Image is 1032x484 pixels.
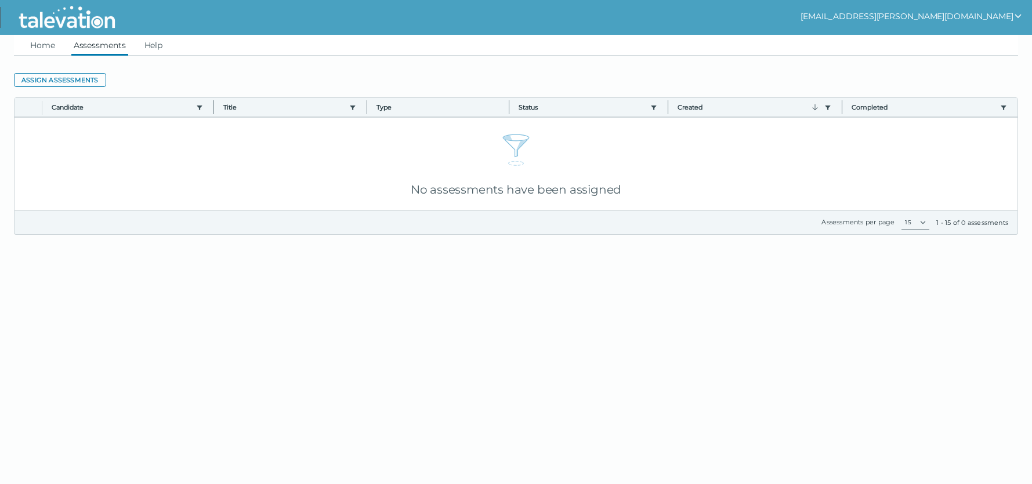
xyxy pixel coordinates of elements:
label: Assessments per page [821,218,895,226]
div: 1 - 15 of 0 assessments [936,218,1008,227]
a: Help [142,35,165,56]
a: Assessments [71,35,128,56]
button: Column resize handle [664,94,672,119]
a: Home [28,35,57,56]
button: Column resize handle [210,94,218,119]
button: Title [223,103,345,112]
button: Status [519,103,646,112]
button: Column resize handle [505,94,513,119]
button: Candidate [52,103,191,112]
button: Assign assessments [14,73,106,87]
span: Type [376,103,500,112]
button: Column resize handle [838,94,846,119]
button: Column resize handle [363,94,371,119]
img: Talevation_Logo_Transparent_white.png [14,3,120,32]
button: show user actions [801,9,1023,23]
span: No assessments have been assigned [411,183,621,196]
button: Created [678,103,820,112]
button: Completed [852,103,995,112]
